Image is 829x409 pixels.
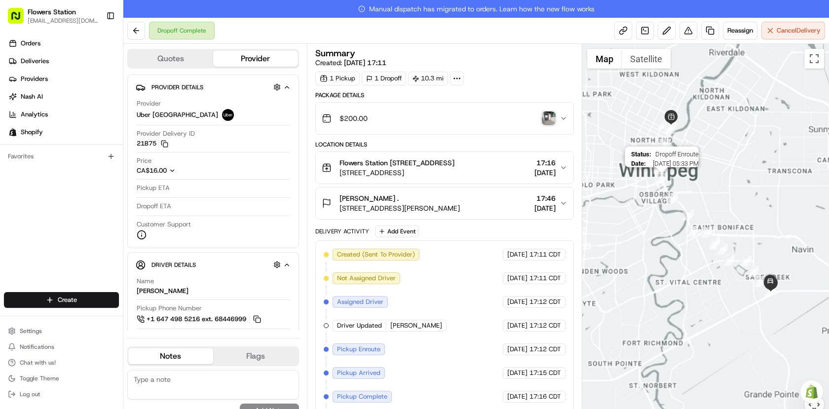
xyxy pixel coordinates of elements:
[4,149,119,164] div: Favorites
[10,94,28,112] img: 1736555255976-a54dd68f-1ca7-489b-9aae-adbdc363a1c4
[222,109,234,121] img: uber-new-logo.jpeg
[507,250,528,259] span: [DATE]
[683,210,694,221] div: 13
[4,372,119,385] button: Toggle Theme
[507,297,528,306] span: [DATE]
[649,160,698,167] span: [DATE] 05:33 PM
[137,129,195,138] span: Provider Delivery ID
[687,226,698,237] div: 14
[21,57,49,66] span: Deliveries
[26,64,163,74] input: Clear
[408,72,448,85] div: 10.3 mi
[21,92,43,101] span: Nash AI
[657,118,668,129] div: 1
[656,173,667,184] div: 11
[137,277,154,286] span: Name
[10,39,180,55] p: Welcome 👋
[339,193,399,203] span: [PERSON_NAME] .
[710,239,720,250] div: 17
[358,4,595,14] span: Manual dispatch has migrated to orders. Learn how the new flow works
[10,10,30,30] img: Nash
[316,152,573,184] button: Flowers Station [STREET_ADDRESS][STREET_ADDRESS]17:16[DATE]
[337,321,382,330] span: Driver Updated
[83,144,91,152] div: 💻
[529,297,561,306] span: 17:12 CDT
[315,91,574,99] div: Package Details
[701,227,712,238] div: 15
[534,168,556,178] span: [DATE]
[6,139,79,157] a: 📗Knowledge Base
[761,22,825,39] button: CancelDelivery
[21,110,48,119] span: Analytics
[529,321,561,330] span: 17:12 CDT
[21,39,40,48] span: Orders
[315,227,369,235] div: Delivery Activity
[375,225,419,237] button: Add Event
[339,168,454,178] span: [STREET_ADDRESS]
[337,250,415,259] span: Created (Sent To Provider)
[93,143,158,153] span: API Documentation
[20,374,59,382] span: Toggle Theme
[137,99,161,108] span: Provider
[137,202,171,211] span: Dropoff ETA
[507,321,528,330] span: [DATE]
[727,26,753,35] span: Reassign
[4,89,123,105] a: Nash AI
[337,345,380,354] span: Pickup Enroute
[4,387,119,401] button: Log out
[98,167,119,175] span: Pylon
[315,72,360,85] div: 1 Pickup
[136,79,291,95] button: Provider Details
[4,53,123,69] a: Deliveries
[4,124,123,140] a: Shopify
[137,111,218,119] span: Uber [GEOGRAPHIC_DATA]
[315,58,386,68] span: Created:
[34,94,162,104] div: Start new chat
[529,345,561,354] span: 17:12 CDT
[748,266,759,277] div: 21
[666,119,677,130] div: 3
[70,167,119,175] a: Powered byPylon
[339,158,454,168] span: Flowers Station [STREET_ADDRESS]
[128,51,213,67] button: Quotes
[20,343,54,351] span: Notifications
[136,257,291,273] button: Driver Details
[58,296,77,304] span: Create
[10,144,18,152] div: 📗
[20,327,42,335] span: Settings
[28,17,98,25] button: [EMAIL_ADDRESS][DOMAIN_NAME]
[137,314,263,325] a: +1 647 498 5216 ext. 68446999
[20,143,75,153] span: Knowledge Base
[507,345,528,354] span: [DATE]
[4,71,123,87] a: Providers
[137,166,167,175] span: CA$16.00
[21,74,48,83] span: Providers
[4,324,119,338] button: Settings
[4,4,102,28] button: Flowers Station[EMAIL_ADDRESS][DOMAIN_NAME]
[213,51,298,67] button: Provider
[631,150,651,158] span: Status :
[631,160,645,167] span: Date :
[20,390,40,398] span: Log out
[534,193,556,203] span: 17:46
[137,184,170,192] span: Pickup ETA
[777,26,821,35] span: Cancel Delivery
[137,166,224,175] button: CA$16.00
[534,158,556,168] span: 17:16
[339,113,368,123] span: $200.00
[315,49,355,58] h3: Summary
[79,139,162,157] a: 💻API Documentation
[137,139,168,148] button: 21B75
[4,356,119,370] button: Chat with us!
[754,276,765,287] div: 22
[315,141,574,149] div: Location Details
[151,261,196,269] span: Driver Details
[655,150,698,158] span: Dropoff Enroute
[804,49,824,69] button: Toggle fullscreen view
[337,392,387,401] span: Pickup Complete
[168,97,180,109] button: Start new chat
[662,117,673,128] div: 2
[765,286,776,297] div: 23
